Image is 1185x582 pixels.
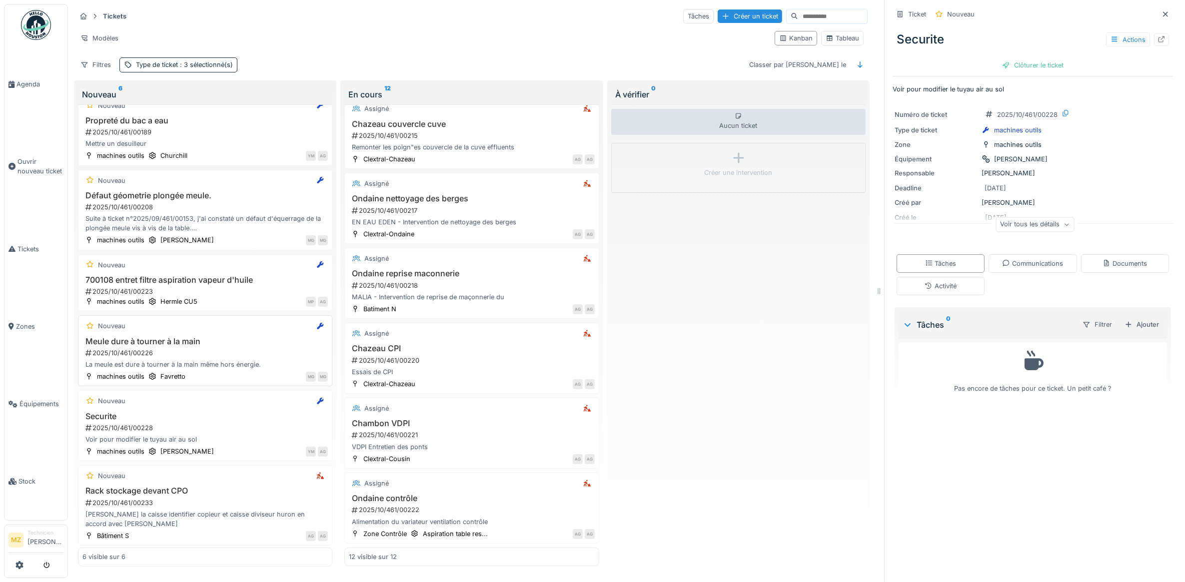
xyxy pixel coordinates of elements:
div: Batiment N [363,304,396,314]
div: 2025/10/461/00208 [84,202,328,212]
div: AG [585,529,595,539]
div: 2025/10/461/00228 [84,423,328,433]
div: AG [318,297,328,307]
div: 2025/10/461/00228 [997,110,1058,119]
div: Aspiration table res... [423,529,488,539]
div: Ajouter [1121,318,1163,331]
div: [PERSON_NAME] [160,235,214,245]
span: Zones [16,322,63,331]
div: 2025/10/461/00233 [84,498,328,508]
div: AG [585,229,595,239]
div: AG [585,454,595,464]
sup: 0 [651,88,656,100]
span: Équipements [19,399,63,409]
div: MG [318,235,328,245]
div: 2025/10/461/00220 [351,356,594,365]
div: 12 visible sur 12 [349,552,397,562]
div: EN EAU EDEN - Intervention de nettoyage des berges [349,217,594,227]
span: Tickets [17,244,63,254]
div: VDPI Entretien des ponts [349,442,594,452]
h3: 700108 entret filtre aspiration vapeur d'huile [82,275,328,285]
div: Clextral-Chazeau [363,379,415,389]
a: Agenda [4,45,67,123]
div: 2025/10/461/00222 [351,505,594,515]
div: La meule est dure à tourner à la main même hors énergie. [82,360,328,369]
div: Équipement [895,154,978,164]
h3: Ondaine reprise maconnerie [349,269,594,278]
a: Zones [4,288,67,365]
div: Mettre un desuilleur [82,139,328,148]
div: Modèles [76,31,123,45]
div: 2025/10/461/00215 [351,131,594,140]
div: Zone [895,140,978,149]
h3: Chambon VDPI [349,419,594,428]
div: YM [306,447,316,457]
div: Tableau [826,33,859,43]
div: AG [573,154,583,164]
div: YM [306,151,316,161]
h3: Ondaine nettoyage des berges [349,194,594,203]
span: : 3 sélectionné(s) [178,61,233,68]
div: Churchill [160,151,187,160]
div: Alimentation du variateur ventilation contrôle [349,517,594,527]
div: [PERSON_NAME] [895,198,1171,207]
div: Documents [1103,259,1147,268]
div: Securite [893,26,1173,52]
div: MG [306,372,316,382]
div: Bâtiment S [97,531,129,541]
span: Stock [18,477,63,486]
div: Nouveau [98,260,125,270]
div: Type de ticket [895,125,978,135]
div: AG [585,379,595,389]
div: Clextral-Chazeau [363,154,415,164]
div: Technicien [27,529,63,537]
div: Filtres [76,57,115,72]
div: Hermle CU5 [160,297,197,306]
div: Nouveau [98,471,125,481]
strong: Tickets [99,11,130,21]
li: [PERSON_NAME] [27,529,63,551]
img: Badge_color-CXgf-gQk.svg [21,10,51,40]
span: Agenda [16,79,63,89]
div: AG [585,154,595,164]
div: Nouveau [98,176,125,185]
div: Kanban [779,33,813,43]
div: AG [573,304,583,314]
div: machines outils [97,372,144,381]
li: MZ [8,533,23,548]
div: MG [318,372,328,382]
h3: Meule dure à tourner à la main [82,337,328,346]
span: Ouvrir nouveau ticket [17,157,63,176]
div: 2025/10/461/00221 [351,430,594,440]
div: AG [573,379,583,389]
h3: Défaut géometrie plongée meule. [82,191,328,200]
h3: Securite [82,412,328,421]
a: Stock [4,443,67,520]
h3: Ondaine contrôle [349,494,594,503]
div: Clextral-Cousin [363,454,410,464]
div: Voir pour modifier le tuyau air au sol [82,435,328,444]
div: Assigné [364,404,389,413]
div: AG [318,531,328,541]
div: 2025/10/461/00226 [84,348,328,358]
div: AG [573,529,583,539]
sup: 0 [946,319,951,331]
div: Actions [1106,32,1150,47]
div: AG [318,447,328,457]
div: AG [306,531,316,541]
div: Nouveau [98,321,125,331]
div: Tâches [683,9,714,23]
div: MALIA - Intervention de reprise de maçonnerie du [349,292,594,302]
div: Nouveau [82,88,328,100]
div: Aucun ticket [611,109,866,135]
div: Zone Contrôle [363,529,407,539]
div: Deadline [895,183,978,193]
div: En cours [348,88,595,100]
div: 2025/10/461/00223 [84,287,328,296]
div: [DATE] [985,183,1006,193]
sup: 6 [118,88,122,100]
p: Voir pour modifier le tuyau air au sol [893,84,1173,94]
div: AG [573,454,583,464]
div: Classer par [PERSON_NAME] le [745,57,851,72]
a: MZ Technicien[PERSON_NAME] [8,529,63,553]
